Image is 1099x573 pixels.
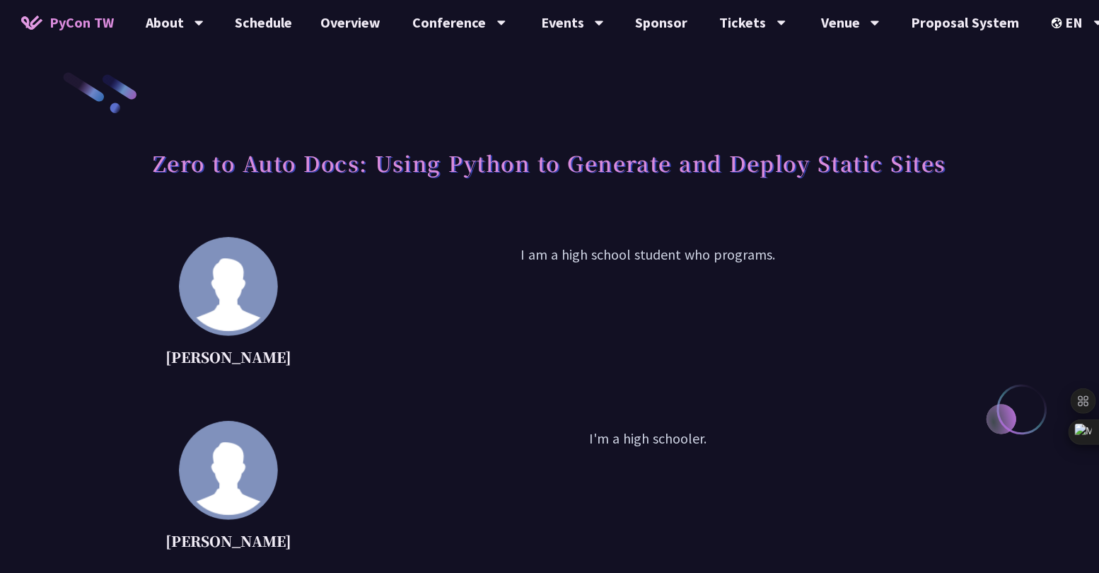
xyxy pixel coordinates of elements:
[327,244,969,371] p: I am a high school student who programs.
[179,237,278,336] img: Daniel Gau
[50,12,114,33] span: PyCon TW
[7,5,128,40] a: PyCon TW
[165,531,291,552] p: [PERSON_NAME]
[21,16,42,30] img: Home icon of PyCon TW 2025
[327,428,969,555] p: I'm a high schooler.
[165,347,291,368] p: [PERSON_NAME]
[153,141,947,184] h1: Zero to Auto Docs: Using Python to Generate and Deploy Static Sites
[1052,18,1066,28] img: Locale Icon
[179,421,278,520] img: Tiffany Gau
